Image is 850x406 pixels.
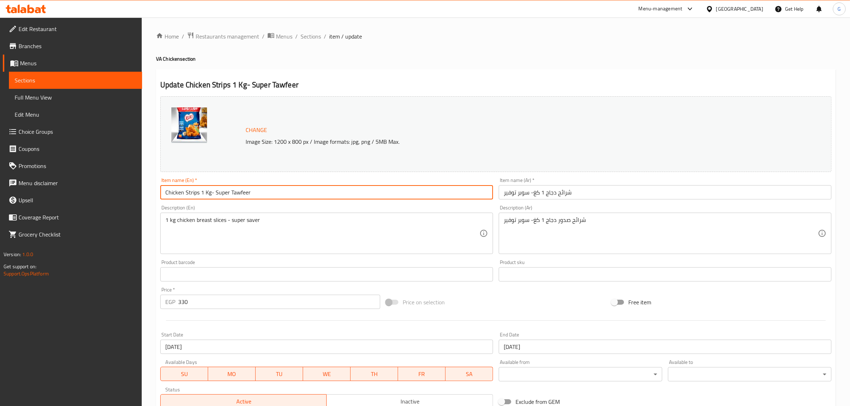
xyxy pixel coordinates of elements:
a: Edit Menu [9,106,142,123]
button: SA [446,367,493,381]
span: Menu disclaimer [19,179,136,187]
a: Restaurants management [187,32,259,41]
a: Coupons [3,140,142,157]
a: Coverage Report [3,209,142,226]
div: [GEOGRAPHIC_DATA] [716,5,763,13]
span: Upsell [19,196,136,204]
div: ​ [499,367,662,381]
span: Full Menu View [15,93,136,102]
span: Exclude from GEM [515,397,560,406]
span: Grocery Checklist [19,230,136,239]
span: FR [401,369,443,379]
span: SA [448,369,490,379]
button: TH [351,367,398,381]
p: Image Size: 1200 x 800 px / Image formats: jpg, png / 5MB Max. [243,137,730,146]
a: Sections [301,32,321,41]
span: TH [353,369,395,379]
a: Edit Restaurant [3,20,142,37]
h4: VA Chicken section [156,55,836,62]
span: MO [211,369,253,379]
span: Coupons [19,144,136,153]
li: / [262,32,265,41]
a: Full Menu View [9,89,142,106]
h2: Update Chicken Strips 1 Kg- Super Tawfeer [160,80,831,90]
nav: breadcrumb [156,32,836,41]
span: SU [164,369,205,379]
li: / [324,32,326,41]
input: Please enter product barcode [160,267,493,281]
button: Change [243,123,270,137]
button: SU [160,367,208,381]
a: Grocery Checklist [3,226,142,243]
input: Please enter product sku [499,267,831,281]
textarea: شرائح صدور دجاج 1 كغ- سوبر توفير [504,217,818,250]
li: / [182,32,184,41]
a: Choice Groups [3,123,142,140]
a: Menus [267,32,292,41]
span: 1.0.0 [22,250,33,259]
p: EGP [165,298,175,306]
span: Restaurants management [196,32,259,41]
a: Branches [3,37,142,55]
textarea: 1 kg chicken breast slices - super saver [165,217,479,250]
span: Coverage Report [19,213,136,222]
span: Change [246,125,267,135]
a: Menu disclaimer [3,174,142,192]
div: Menu-management [639,5,683,13]
a: Promotions [3,157,142,174]
span: TU [258,369,300,379]
span: Sections [15,76,136,85]
a: Upsell [3,192,142,209]
a: Home [156,32,179,41]
a: Sections [9,72,142,89]
span: Menus [20,59,136,67]
img: %D8%B4%D8%B1%D8%A7%D8%A6%D8%AD_%D8%AF%D8%AC%D8%A7%D8%AC_1_%D9%83%D8%BA_%D8%B3%D9%88%D8%A8%D8%B1_%... [171,107,207,143]
span: Choice Groups [19,127,136,136]
input: Enter name En [160,185,493,199]
li: / [295,32,298,41]
input: Please enter price [178,295,380,309]
span: Promotions [19,162,136,170]
input: Enter name Ar [499,185,831,199]
span: Price on selection [403,298,445,306]
button: TU [256,367,303,381]
span: Edit Restaurant [19,25,136,33]
span: item / update [329,32,362,41]
span: G [838,5,841,13]
button: WE [303,367,351,381]
button: FR [398,367,446,381]
span: Menus [276,32,292,41]
span: Branches [19,42,136,50]
button: MO [208,367,256,381]
span: Free item [628,298,651,306]
a: Menus [3,55,142,72]
span: WE [306,369,348,379]
a: Support.OpsPlatform [4,269,49,278]
div: ​ [668,367,831,381]
span: Edit Menu [15,110,136,119]
span: Version: [4,250,21,259]
span: Get support on: [4,262,36,271]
